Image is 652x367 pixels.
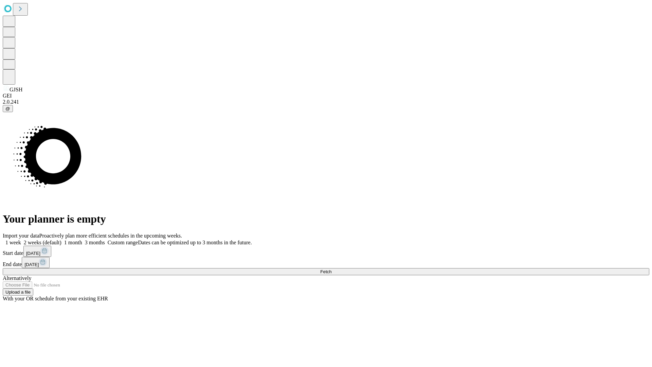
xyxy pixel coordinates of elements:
span: 1 week [5,240,21,245]
div: GEI [3,93,649,99]
span: Proactively plan more efficient schedules in the upcoming weeks. [39,233,182,239]
span: Dates can be optimized up to 3 months in the future. [138,240,252,245]
span: @ [5,106,10,111]
span: 3 months [85,240,105,245]
span: Import your data [3,233,39,239]
div: End date [3,257,649,268]
button: [DATE] [23,246,51,257]
span: Alternatively [3,275,31,281]
div: Start date [3,246,649,257]
span: 1 month [64,240,82,245]
h1: Your planner is empty [3,213,649,225]
button: @ [3,105,13,112]
span: GJSH [10,87,22,92]
button: Upload a file [3,289,33,296]
button: [DATE] [22,257,50,268]
span: Fetch [320,269,331,274]
span: Custom range [108,240,138,245]
div: 2.0.241 [3,99,649,105]
span: With your OR schedule from your existing EHR [3,296,108,301]
span: 2 weeks (default) [24,240,61,245]
span: [DATE] [24,262,39,267]
span: [DATE] [26,251,40,256]
button: Fetch [3,268,649,275]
